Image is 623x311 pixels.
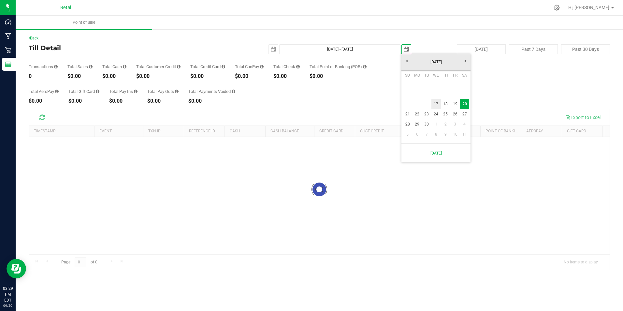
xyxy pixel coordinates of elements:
[431,119,441,129] a: 1
[273,74,300,79] div: $0.00
[64,20,104,25] span: Point of Sale
[5,61,11,67] inline-svg: Reports
[102,74,126,79] div: $0.00
[147,98,179,104] div: $0.00
[60,5,73,10] span: Retail
[431,70,441,80] th: Wednesday
[412,109,422,119] a: 22
[16,16,152,29] a: Point of Sale
[401,57,471,67] a: [DATE]
[460,119,469,129] a: 4
[460,99,469,109] td: Current focused date is Saturday, September 20, 2025
[450,99,460,109] a: 19
[55,89,59,94] i: Sum of all successful, non-voided AeroPay payment transaction amounts for all purchases in the da...
[568,5,611,10] span: Hi, [PERSON_NAME]!
[3,286,13,303] p: 03:29 PM EDT
[403,119,412,129] a: 28
[260,65,264,69] i: Sum of all successful, non-voided payment transaction amounts using CanPay (as well as manual Can...
[269,45,278,54] span: select
[431,99,441,109] a: 17
[441,109,450,119] a: 25
[29,98,59,104] div: $0.00
[188,89,235,94] div: Total Payments Voided
[450,109,460,119] a: 26
[190,65,225,69] div: Total Credit Card
[441,129,450,140] a: 9
[68,98,99,104] div: $0.00
[450,70,460,80] th: Friday
[460,99,469,109] a: 20
[147,89,179,94] div: Total Pay Outs
[222,65,225,69] i: Sum of all successful, non-voided payment transaction amounts using credit card as the payment me...
[29,89,59,94] div: Total AeroPay
[450,119,460,129] a: 3
[102,65,126,69] div: Total Cash
[403,70,412,80] th: Sunday
[441,99,450,109] a: 18
[29,74,58,79] div: 0
[7,259,26,278] iframe: Resource center
[310,65,367,69] div: Total Point of Banking (POB)
[175,89,179,94] i: Sum of all cash pay-outs removed from the till within the date range.
[123,65,126,69] i: Sum of all successful, non-voided cash payment transaction amounts (excluding tips and transactio...
[235,74,264,79] div: $0.00
[54,65,58,69] i: Count of all successful payment transactions, possibly including voids, refunds, and cash-back fr...
[96,89,99,94] i: Sum of all successful, non-voided payment transaction amounts using gift card as the payment method.
[134,89,138,94] i: Sum of all cash pay-ins added to the till within the date range.
[29,36,38,40] a: Back
[561,44,610,54] button: Past 30 Days
[177,65,181,69] i: Sum of all successful, non-voided payment transaction amounts using account credit as the payment...
[29,65,58,69] div: Transactions
[412,70,422,80] th: Monday
[109,89,138,94] div: Total Pay Ins
[460,129,469,140] a: 11
[29,44,223,52] h4: Till Detail
[296,65,300,69] i: Sum of all successful, non-voided payment transaction amounts using check as the payment method.
[412,129,422,140] a: 6
[422,70,431,80] th: Tuesday
[67,74,93,79] div: $0.00
[67,65,93,69] div: Total Sales
[5,47,11,53] inline-svg: Retail
[5,19,11,25] inline-svg: Dashboard
[188,98,235,104] div: $0.00
[460,109,469,119] a: 27
[232,89,235,94] i: Sum of all voided payment transaction amounts (excluding tips and transaction fees) within the da...
[441,70,450,80] th: Thursday
[68,89,99,94] div: Total Gift Card
[553,5,561,11] div: Manage settings
[460,56,471,66] a: Next
[422,109,431,119] a: 23
[5,33,11,39] inline-svg: Manufacturing
[405,146,467,160] a: [DATE]
[412,119,422,129] a: 29
[136,74,181,79] div: $0.00
[431,129,441,140] a: 8
[403,109,412,119] a: 21
[190,74,225,79] div: $0.00
[363,65,367,69] i: Sum of the successful, non-voided point-of-banking payment transaction amounts, both via payment ...
[457,44,506,54] button: [DATE]
[403,129,412,140] a: 5
[273,65,300,69] div: Total Check
[109,98,138,104] div: $0.00
[450,129,460,140] a: 10
[509,44,558,54] button: Past 7 Days
[235,65,264,69] div: Total CanPay
[431,109,441,119] a: 24
[460,70,469,80] th: Saturday
[136,65,181,69] div: Total Customer Credit
[402,45,411,54] span: select
[422,119,431,129] a: 30
[89,65,93,69] i: Sum of all successful, non-voided payment transaction amounts (excluding tips and transaction fee...
[3,303,13,308] p: 09/20
[441,119,450,129] a: 2
[422,129,431,140] a: 7
[310,74,367,79] div: $0.00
